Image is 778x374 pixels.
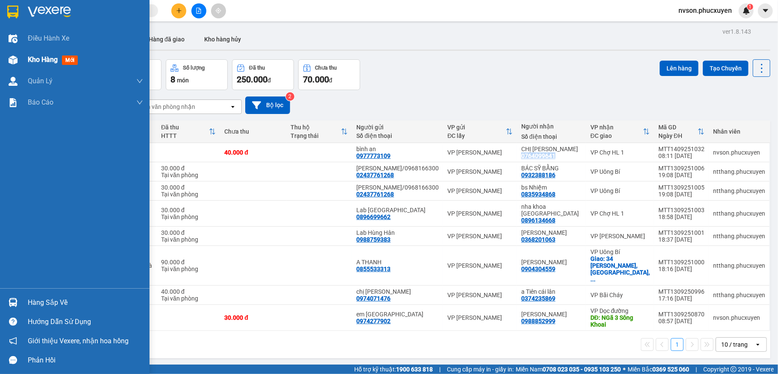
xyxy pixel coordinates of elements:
[521,318,555,324] div: 0988852999
[447,168,513,175] div: VP [PERSON_NAME]
[713,128,765,135] div: Nhân viên
[713,168,765,175] div: ntthang.phucxuyen
[356,213,390,220] div: 0896699662
[161,191,216,198] div: Tại văn phòng
[28,336,129,346] span: Giới thiệu Vexere, nhận hoa hồng
[191,3,206,18] button: file-add
[9,318,17,326] span: question-circle
[249,65,265,71] div: Đã thu
[747,4,753,10] sup: 1
[521,123,582,130] div: Người nhận
[28,296,143,309] div: Hàng sắp về
[356,266,390,272] div: 0855533313
[658,259,705,266] div: MTT1309251000
[521,203,582,217] div: nha khoa paris
[18,40,85,55] strong: 0888 827 827 - 0848 827 827
[161,288,216,295] div: 40.000 đ
[161,132,209,139] div: HTTT
[232,59,294,90] button: Đã thu250.000đ
[521,184,582,191] div: bs Nhiệm
[755,341,761,348] svg: open
[4,25,86,55] span: Gửi hàng [GEOGRAPHIC_DATA]: Hotline:
[9,337,17,345] span: notification
[9,298,18,307] img: warehouse-icon
[170,74,175,85] span: 8
[758,3,773,18] button: caret-down
[303,74,329,85] span: 70.000
[713,210,765,217] div: ntthang.phucxuyen
[652,366,689,373] strong: 0369 525 060
[286,120,352,143] th: Toggle SortBy
[658,172,705,178] div: 19:08 [DATE]
[590,168,650,175] div: VP Uông Bí
[176,8,182,14] span: plus
[183,65,205,71] div: Số lượng
[286,92,294,101] sup: 2
[177,77,189,84] span: món
[356,172,394,178] div: 02437761268
[354,365,433,374] span: Hỗ trợ kỹ thuật:
[356,184,439,191] div: Lad Vũ Gia/0968166300
[161,184,216,191] div: 30.000 đ
[658,132,698,139] div: Ngày ĐH
[4,32,86,47] strong: 024 3236 3236 -
[590,132,643,139] div: ĐC giao
[136,102,195,111] div: Chọn văn phòng nhận
[161,295,216,302] div: Tại văn phòng
[447,124,506,131] div: VP gửi
[658,318,705,324] div: 08:57 [DATE]
[521,217,555,224] div: 0896134668
[521,191,555,198] div: 0835934868
[713,262,765,269] div: ntthang.phucxuyen
[161,172,216,178] div: Tại văn phòng
[224,314,282,321] div: 30.000 đ
[521,172,555,178] div: 0932388186
[590,255,650,283] div: Giao: 34 Trần Nhân Tông, Thanh Sơn, UB
[28,316,143,328] div: Hướng dẫn sử dụng
[658,207,705,213] div: MTT1309251003
[315,65,337,71] div: Chưa thu
[9,356,17,364] span: message
[356,132,439,139] div: Số điện thoại
[62,56,78,65] span: mới
[521,288,582,295] div: a Tiên cái lân
[762,7,769,15] span: caret-down
[136,99,143,106] span: down
[28,354,143,367] div: Phản hồi
[521,152,555,159] div: 0764099641
[672,5,739,16] span: nvson.phucxuyen
[224,149,282,156] div: 40.000 đ
[447,210,513,217] div: VP [PERSON_NAME]
[628,365,689,374] span: Miền Bắc
[329,77,332,84] span: đ
[196,8,202,14] span: file-add
[521,133,582,140] div: Số điện thoại
[356,124,439,131] div: Người gửi
[749,4,752,10] span: 1
[447,233,513,240] div: VP [PERSON_NAME]
[9,77,18,86] img: warehouse-icon
[590,292,650,298] div: VP Bãi Cháy
[298,59,360,90] button: Chưa thu70.000đ
[521,146,582,152] div: CHỊ GIANG
[161,266,216,272] div: Tại văn phòng
[9,56,18,64] img: warehouse-icon
[267,77,271,84] span: đ
[731,366,737,372] span: copyright
[7,6,18,18] img: logo-vxr
[703,61,749,76] button: Tạo Chuyến
[590,248,650,255] div: VP Uông Bí
[166,59,228,90] button: Số lượng8món
[356,165,439,172] div: Lad Vũ Gia/0968166300
[224,128,282,135] div: Chưa thu
[439,365,440,374] span: |
[671,338,684,351] button: 1
[161,229,216,236] div: 30.000 đ
[28,33,69,44] span: Điều hành xe
[623,368,625,371] span: ⚪️
[713,292,765,298] div: ntthang.phucxuyen
[658,146,705,152] div: MTT1409251032
[28,76,53,86] span: Quản Lý
[356,152,390,159] div: 0977773109
[590,307,650,314] div: VP Dọc đường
